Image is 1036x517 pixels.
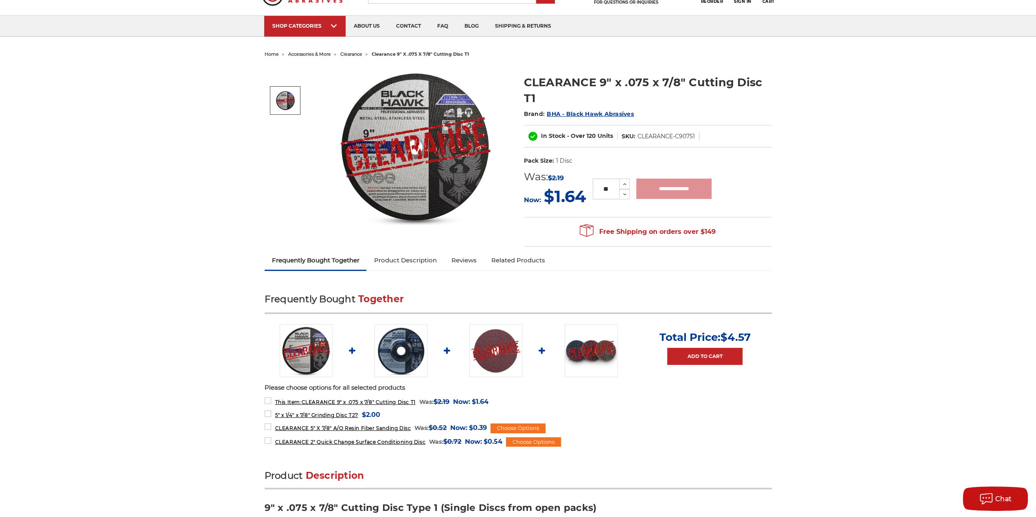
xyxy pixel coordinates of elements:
[544,186,586,206] span: $1.64
[637,132,695,141] dd: CLEARANCE-C90751
[556,157,572,165] dd: 1 Disc
[995,495,1012,503] span: Chat
[524,196,541,204] span: Now:
[567,132,585,140] span: - Over
[506,437,561,447] div: Choose Options
[306,470,364,481] span: Description
[465,438,482,445] span: Now:
[524,169,586,185] div: Was:
[288,51,331,57] a: accessories & more
[334,66,497,229] img: CLEARANCE 9" x .075 x 7/8" Cutting Disc T1
[272,23,337,29] div: SHOP CATEGORIES
[275,399,301,405] strong: This Item:
[429,424,447,432] span: $0.52
[484,251,552,269] a: Related Products
[434,398,449,406] span: $2.19
[524,110,545,118] span: Brand:
[275,412,358,418] span: 5" x 1/4" x 7/8" Grinding Disc T27
[372,51,469,57] span: clearance 9" x .075 x 7/8" cutting disc t1
[491,423,545,433] div: Choose Options
[469,422,487,433] span: $0.39
[580,224,716,240] span: Free Shipping on orders over $149
[548,174,564,182] span: $2.19
[667,348,743,365] a: Add to Cart
[541,132,565,140] span: In Stock
[366,251,444,269] a: Product Description
[443,438,461,445] span: $0.72
[963,486,1028,511] button: Chat
[487,16,559,37] a: shipping & returns
[444,251,484,269] a: Reviews
[587,132,596,140] span: 120
[429,16,456,37] a: faq
[414,422,447,433] div: Was:
[450,424,467,432] span: Now:
[275,399,415,405] span: CLEARANCE 9" x .075 x 7/8" Cutting Disc T1
[659,331,751,344] p: Total Price:
[265,51,279,57] a: home
[275,425,411,431] span: CLEARANCE 5" X 7/8" A/O Resin Fiber Sanding Disc
[456,16,487,37] a: blog
[275,439,425,445] span: CLEARANCE 2" Quick Change Surface Conditioning Disc
[622,132,635,141] dt: SKU:
[388,16,429,37] a: contact
[429,436,461,447] div: Was:
[265,383,772,393] p: Please choose options for all selected products
[265,470,303,481] span: Product
[346,16,388,37] a: about us
[340,51,362,57] a: clearance
[280,324,333,377] img: CLEARANCE 9" x .075 x 7/8" Cutting Disc T1
[484,436,502,447] span: $0.54
[419,396,449,407] div: Was:
[265,293,355,305] span: Frequently Bought
[275,90,296,111] img: CLEARANCE 9" x .075 x 7/8" Cutting Disc T1
[453,398,470,406] span: Now:
[547,110,634,118] a: BHA - Black Hawk Abrasives
[358,293,404,305] span: Together
[721,331,751,344] span: $4.57
[472,396,488,407] span: $1.64
[524,74,772,106] h1: CLEARANCE 9" x .075 x 7/8" Cutting Disc T1
[524,157,554,165] dt: Pack Size:
[265,251,367,269] a: Frequently Bought Together
[598,132,613,140] span: Units
[362,409,380,420] span: $2.00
